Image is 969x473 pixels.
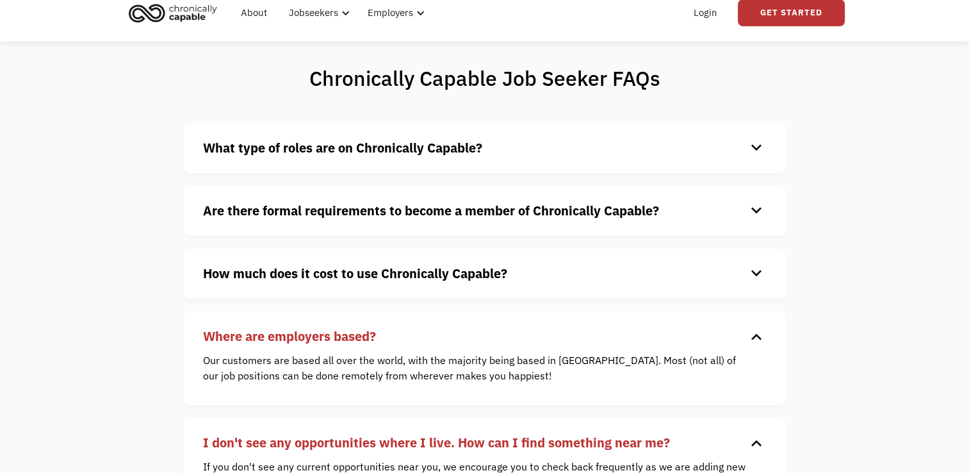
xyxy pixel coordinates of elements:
strong: What type of roles are on Chronically Capable? [203,139,482,156]
div: keyboard_arrow_down [746,138,767,158]
div: keyboard_arrow_down [746,327,767,346]
div: Employers [368,5,413,21]
strong: Are there formal requirements to become a member of Chronically Capable? [203,202,659,219]
div: keyboard_arrow_down [746,264,767,283]
div: keyboard_arrow_down [746,201,767,220]
strong: How much does it cost to use Chronically Capable? [203,265,507,282]
strong: I don't see any opportunities where I live. How can I find something near me? [203,434,670,451]
div: keyboard_arrow_down [746,433,767,452]
h1: Chronically Capable Job Seeker FAQs [259,65,710,91]
p: Our customers are based all over the world, with the majority being based in [GEOGRAPHIC_DATA]. M... [203,353,747,383]
div: Jobseekers [289,5,338,21]
strong: Where are employers based? [203,328,376,345]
